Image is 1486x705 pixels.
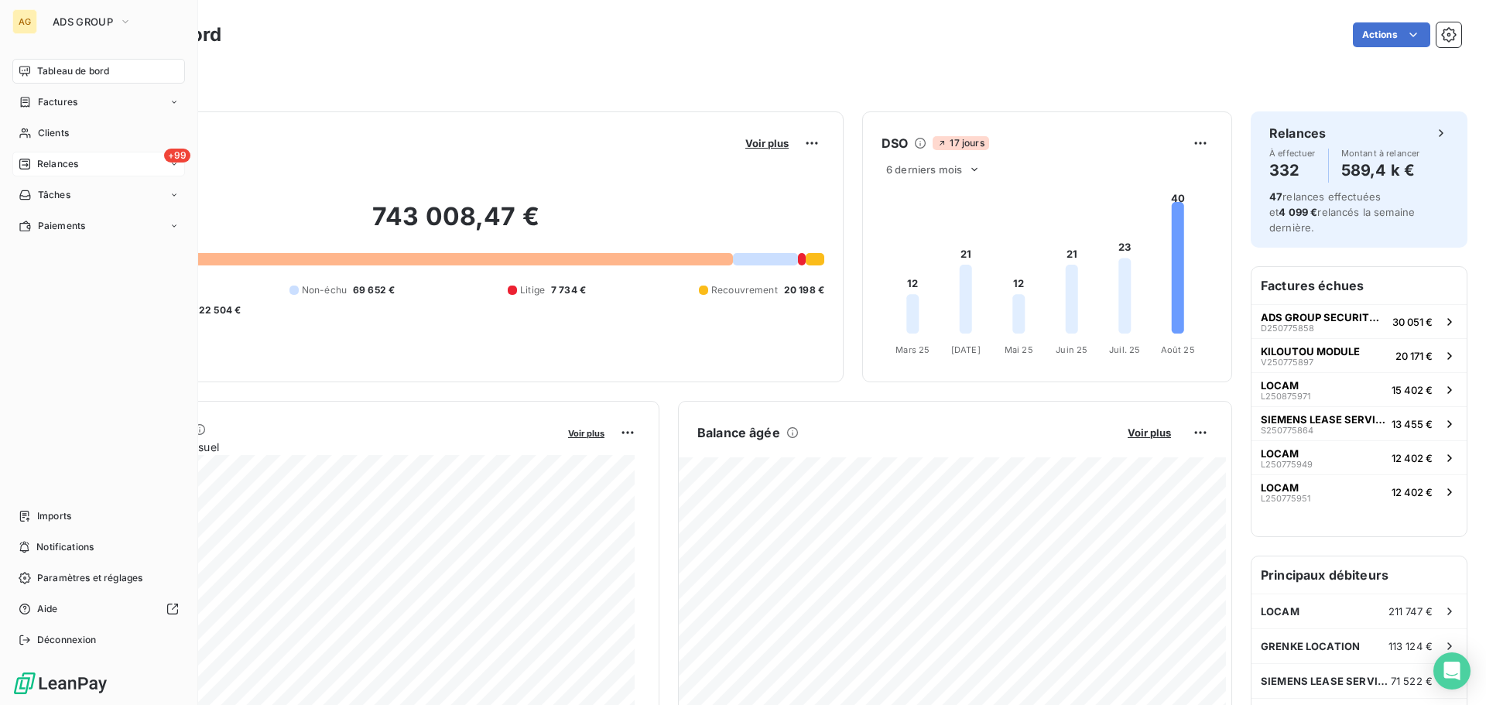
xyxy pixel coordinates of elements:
span: 6 derniers mois [886,163,962,176]
h2: 743 008,47 € [87,201,824,248]
span: Voir plus [1128,426,1171,439]
span: Paramètres et réglages [37,571,142,585]
span: -22 504 € [194,303,241,317]
span: S250775864 [1261,426,1313,435]
tspan: Août 25 [1161,344,1195,355]
span: V250775897 [1261,358,1313,367]
a: Aide [12,597,185,621]
span: SIEMENS LEASE SERVICES [1261,413,1385,426]
span: ADS GROUP [53,15,113,28]
button: LOCAML25077595112 402 € [1251,474,1467,508]
span: Recouvrement [711,283,778,297]
tspan: Juin 25 [1056,344,1087,355]
button: Voir plus [741,136,793,150]
div: AG [12,9,37,34]
tspan: [DATE] [951,344,981,355]
span: Voir plus [568,428,604,439]
span: L250875971 [1261,392,1310,401]
a: Paiements [12,214,185,238]
span: 20 171 € [1395,350,1433,362]
span: 47 [1269,190,1282,203]
span: Aide [37,602,58,616]
span: À effectuer [1269,149,1316,158]
span: Tâches [38,188,70,202]
span: Montant à relancer [1341,149,1420,158]
a: Imports [12,504,185,529]
a: Tableau de bord [12,59,185,84]
span: Notifications [36,540,94,554]
span: 15 402 € [1392,384,1433,396]
span: LOCAM [1261,379,1299,392]
span: 211 747 € [1388,605,1433,618]
span: Paiements [38,219,85,233]
span: LOCAM [1261,481,1299,494]
span: KILOUTOU MODULE [1261,345,1360,358]
span: GRENKE LOCATION [1261,640,1360,652]
tspan: Juil. 25 [1109,344,1140,355]
span: 17 jours [933,136,988,150]
img: Logo LeanPay [12,671,108,696]
tspan: Mai 25 [1005,344,1033,355]
span: 113 124 € [1388,640,1433,652]
button: KILOUTOU MODULEV25077589720 171 € [1251,338,1467,372]
div: Open Intercom Messenger [1433,652,1471,690]
button: ADS GROUP SECURITY G.C.D25077585830 051 € [1251,304,1467,338]
button: LOCAML25077594912 402 € [1251,440,1467,474]
a: Clients [12,121,185,145]
span: Voir plus [745,137,789,149]
button: LOCAML25087597115 402 € [1251,372,1467,406]
h4: 589,4 k € [1341,158,1420,183]
span: L250775949 [1261,460,1313,469]
h6: Principaux débiteurs [1251,556,1467,594]
span: 20 198 € [784,283,824,297]
span: relances effectuées et relancés la semaine dernière. [1269,190,1415,234]
span: D250775858 [1261,323,1314,333]
a: Paramètres et réglages [12,566,185,590]
button: Voir plus [1123,426,1176,440]
button: SIEMENS LEASE SERVICESS25077586413 455 € [1251,406,1467,440]
span: 13 455 € [1392,418,1433,430]
span: Tableau de bord [37,64,109,78]
span: +99 [164,149,190,163]
button: Actions [1353,22,1430,47]
span: ADS GROUP SECURITY G.C. [1261,311,1386,323]
span: Relances [37,157,78,171]
span: Imports [37,509,71,523]
button: Voir plus [563,426,609,440]
span: 12 402 € [1392,452,1433,464]
span: LOCAM [1261,605,1299,618]
a: Tâches [12,183,185,207]
h6: DSO [882,134,908,152]
tspan: Mars 25 [895,344,930,355]
h6: Balance âgée [697,423,780,442]
span: 30 051 € [1392,316,1433,328]
span: 7 734 € [551,283,586,297]
span: Clients [38,126,69,140]
h4: 332 [1269,158,1316,183]
span: Factures [38,95,77,109]
h6: Relances [1269,124,1326,142]
span: Litige [520,283,545,297]
span: LOCAM [1261,447,1299,460]
span: Non-échu [302,283,347,297]
h6: Factures échues [1251,267,1467,304]
span: 4 099 € [1279,206,1317,218]
span: 71 522 € [1391,675,1433,687]
span: Chiffre d'affaires mensuel [87,439,557,455]
span: SIEMENS LEASE SERVICES [1261,675,1391,687]
span: Déconnexion [37,633,97,647]
span: L250775951 [1261,494,1310,503]
span: 69 652 € [353,283,395,297]
span: 12 402 € [1392,486,1433,498]
a: Factures [12,90,185,115]
a: +99Relances [12,152,185,176]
